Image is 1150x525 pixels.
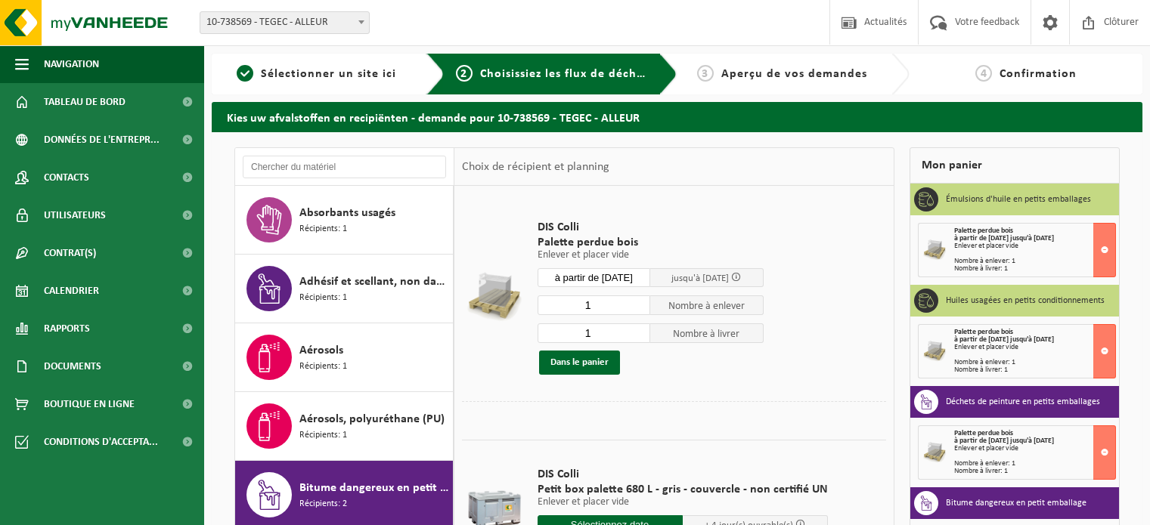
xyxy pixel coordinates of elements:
span: Absorbants usagés [299,204,395,222]
span: 2 [456,65,473,82]
span: Palette perdue bois [538,235,764,250]
span: Palette perdue bois [954,227,1013,235]
span: Documents [44,347,101,385]
span: Contrat(s) [44,234,96,272]
h3: Bitume dangereux en petit emballage [946,491,1086,515]
div: Nombre à enlever: 1 [954,359,1115,366]
span: DIS Colli [538,467,828,482]
span: Conditions d'accepta... [44,423,158,461]
h3: Déchets de peinture en petits emballages [946,390,1100,414]
span: Récipients: 1 [299,291,347,305]
span: Palette perdue bois [954,328,1013,336]
span: Bitume dangereux en petit emballage [299,479,449,497]
iframe: chat widget [8,492,253,525]
span: Récipients: 2 [299,497,347,511]
div: Nombre à enlever: 1 [954,460,1115,468]
div: Enlever et placer vide [954,242,1115,250]
span: 10-738569 - TEGEC - ALLEUR [200,11,370,34]
div: Nombre à livrer: 1 [954,265,1115,273]
input: Chercher du matériel [243,156,446,178]
h3: Émulsions d'huile en petits emballages [946,187,1091,212]
span: 10-738569 - TEGEC - ALLEUR [200,12,369,33]
p: Enlever et placer vide [538,497,828,508]
span: Confirmation [1000,68,1077,80]
span: Données de l'entrepr... [44,121,160,159]
span: Contacts [44,159,89,196]
span: DIS Colli [538,220,764,235]
span: Aérosols, polyuréthane (PU) [299,410,445,428]
span: Adhésif et scellant, non dangereux [299,273,449,291]
h3: Huiles usagées en petits conditionnements [946,289,1105,313]
span: jusqu'à [DATE] [671,273,729,283]
span: Nombre à enlever [650,295,764,315]
span: Palette perdue bois [954,429,1013,437]
span: Aérosols [299,341,343,360]
strong: à partir de [DATE] jusqu'à [DATE] [954,437,1054,445]
button: Absorbants usagés Récipients: 1 [235,186,454,255]
div: Enlever et placer vide [954,344,1115,351]
span: 4 [975,65,992,82]
strong: à partir de [DATE] jusqu'à [DATE] [954,234,1054,242]
div: Enlever et placer vide [954,445,1115,452]
span: 3 [697,65,714,82]
span: Utilisateurs [44,196,106,234]
div: Nombre à enlever: 1 [954,258,1115,265]
div: Nombre à livrer: 1 [954,366,1115,374]
span: Rapports [44,310,90,347]
span: 1 [237,65,253,82]
span: Boutique en ligne [44,385,135,423]
div: Choix de récipient et planning [454,148,617,186]
input: Sélectionnez date [538,268,651,287]
span: Calendrier [44,272,99,310]
span: Récipients: 1 [299,222,347,236]
h2: Kies uw afvalstoffen en recipiënten - demande pour 10-738569 - TEGEC - ALLEUR [212,102,1142,131]
button: Adhésif et scellant, non dangereux Récipients: 1 [235,255,454,323]
span: Tableau de bord [44,83,126,121]
span: Aperçu de vos demandes [721,68,867,80]
div: Mon panier [910,147,1120,184]
span: Récipients: 1 [299,428,347,443]
span: Nombre à livrer [650,323,764,343]
button: Aérosols Récipients: 1 [235,323,454,392]
span: Petit box palette 680 L - gris - couvercle - non certifié UN [538,482,828,497]
a: 1Sélectionner un site ici [219,65,414,83]
button: Dans le panier [539,351,620,375]
p: Enlever et placer vide [538,250,764,261]
span: Choisissiez les flux de déchets et récipients [480,68,732,80]
span: Navigation [44,45,99,83]
button: Aérosols, polyuréthane (PU) Récipients: 1 [235,392,454,461]
strong: à partir de [DATE] jusqu'à [DATE] [954,335,1054,344]
div: Nombre à livrer: 1 [954,468,1115,475]
span: Sélectionner un site ici [261,68,396,80]
span: Récipients: 1 [299,360,347,374]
